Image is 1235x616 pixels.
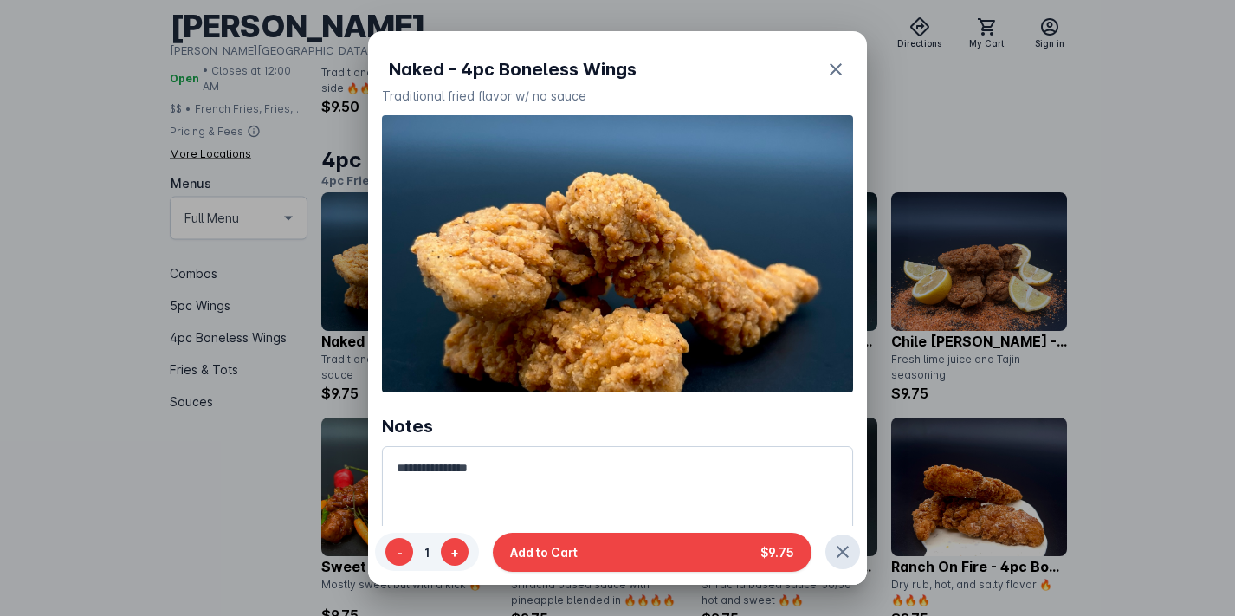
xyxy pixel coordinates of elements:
[389,56,637,82] span: Naked - 4pc Boneless Wings
[760,542,794,561] span: $9.75
[441,538,469,566] button: +
[510,542,578,561] span: Add to Cart
[413,542,441,561] span: 1
[382,87,853,105] div: Traditional fried flavor w/ no sauce
[382,115,853,392] img: 0dfc29e0-6d19-44f2-b12a-4aad655dc2de.jpg
[382,413,433,439] div: Notes
[385,538,413,566] button: -
[493,532,811,571] button: Add to Cart$9.75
